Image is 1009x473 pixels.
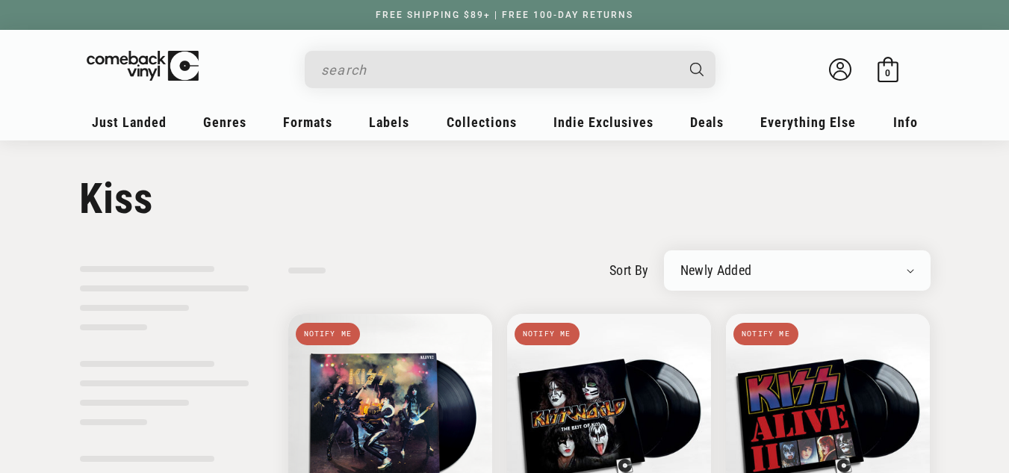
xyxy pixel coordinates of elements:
[553,114,653,130] span: Indie Exclusives
[369,114,409,130] span: Labels
[609,260,649,280] label: sort by
[447,114,517,130] span: Collections
[885,67,890,78] span: 0
[305,51,715,88] div: Search
[321,55,675,85] input: search
[203,114,246,130] span: Genres
[283,114,332,130] span: Formats
[79,174,931,223] h1: Kiss
[760,114,856,130] span: Everything Else
[361,10,648,20] a: FREE SHIPPING $89+ | FREE 100-DAY RETURNS
[92,114,167,130] span: Just Landed
[677,51,717,88] button: Search
[893,114,918,130] span: Info
[690,114,724,130] span: Deals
